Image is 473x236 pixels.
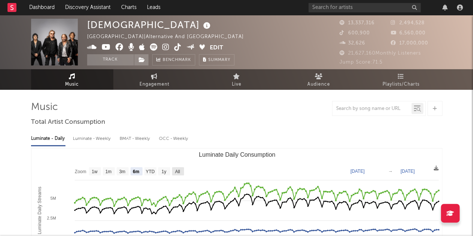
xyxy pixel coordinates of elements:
[360,69,442,90] a: Playlists/Charts
[159,132,189,145] div: OCC - Weekly
[340,21,375,25] span: 13,337,316
[31,69,113,90] a: Music
[37,187,42,234] text: Luminate Daily Streams
[105,169,111,174] text: 1m
[383,80,420,89] span: Playlists/Charts
[278,69,360,90] a: Audience
[145,169,154,174] text: YTD
[92,169,98,174] text: 1w
[350,169,365,174] text: [DATE]
[133,169,139,174] text: 6m
[388,169,393,174] text: →
[87,54,134,65] button: Track
[120,132,151,145] div: BMAT - Weekly
[340,31,370,36] span: 600,900
[208,58,230,62] span: Summary
[340,41,365,46] span: 32,626
[47,216,56,220] text: 2.5M
[340,60,383,65] span: Jump Score: 71.5
[232,80,242,89] span: Live
[31,132,65,145] div: Luminate - Daily
[199,54,234,65] button: Summary
[163,56,191,65] span: Benchmark
[400,169,415,174] text: [DATE]
[210,43,223,53] button: Edit
[139,80,169,89] span: Engagement
[340,51,421,56] span: 21,627,160 Monthly Listeners
[75,169,86,174] text: Zoom
[65,80,79,89] span: Music
[161,169,166,174] text: 1y
[87,33,252,42] div: [GEOGRAPHIC_DATA] | Alternative and [GEOGRAPHIC_DATA]
[73,132,112,145] div: Luminate - Weekly
[152,54,195,65] a: Benchmark
[332,106,411,112] input: Search by song name or URL
[31,118,105,127] span: Total Artist Consumption
[199,151,275,158] text: Luminate Daily Consumption
[113,69,196,90] a: Engagement
[196,69,278,90] a: Live
[50,196,56,200] text: 5M
[119,169,125,174] text: 3m
[391,41,428,46] span: 17,000,000
[391,21,425,25] span: 2,494,528
[308,3,421,12] input: Search for artists
[391,31,426,36] span: 6,560,000
[87,19,212,31] div: [DEMOGRAPHIC_DATA]
[175,169,180,174] text: All
[307,80,330,89] span: Audience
